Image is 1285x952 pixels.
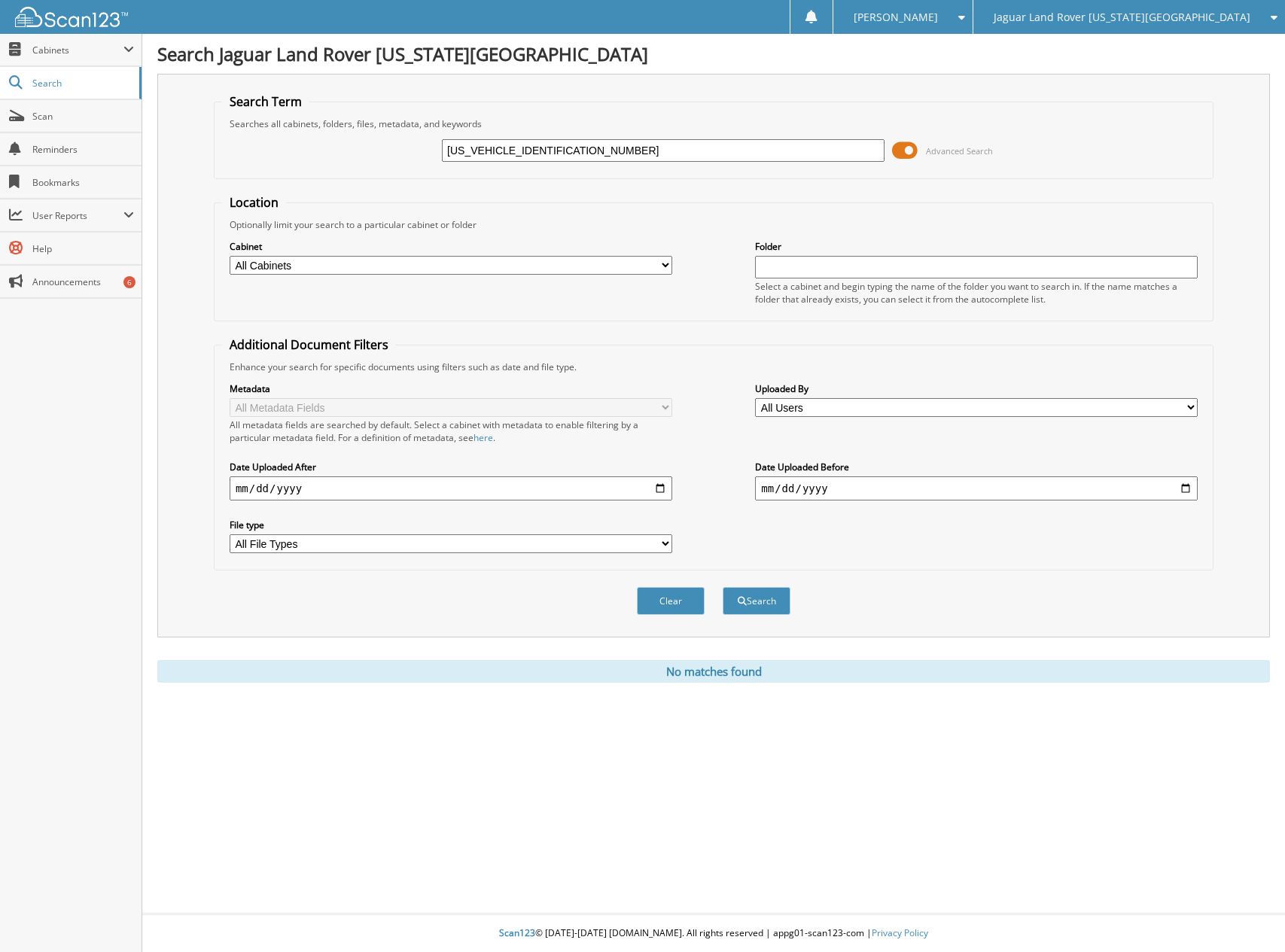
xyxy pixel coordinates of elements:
div: Searches all cabinets, folders, files, metadata, and keywords [222,117,1205,130]
label: Cabinet [230,240,672,253]
span: Help [32,242,134,255]
label: Metadata [230,382,672,395]
span: Reminders [32,143,134,156]
a: Privacy Policy [872,926,928,939]
iframe: Chat Widget [1210,880,1285,952]
div: Select a cabinet and begin typing the name of the folder you want to search in. If the name match... [755,280,1198,306]
div: Enhance your search for specific documents using filters such as date and file type. [222,360,1205,373]
button: Search [723,587,790,615]
div: 6 [123,276,136,288]
label: Uploaded By [755,382,1198,395]
span: Scan123 [499,926,535,939]
span: Announcements [32,275,134,288]
div: © [DATE]-[DATE] [DOMAIN_NAME]. All rights reserved | appg01-scan123-com | [142,915,1285,952]
div: Optionally limit your search to a particular cabinet or folder [222,218,1205,231]
span: Bookmarks [32,176,134,189]
label: Date Uploaded Before [755,461,1198,473]
a: here [474,431,493,444]
span: [PERSON_NAME] [854,13,938,22]
span: Jaguar Land Rover [US_STATE][GEOGRAPHIC_DATA] [994,13,1250,22]
input: end [755,476,1198,500]
legend: Additional Document Filters [222,336,396,353]
span: Search [32,77,132,90]
span: Cabinets [32,44,123,56]
label: File type [230,519,672,531]
h1: Search Jaguar Land Rover [US_STATE][GEOGRAPHIC_DATA] [157,41,1270,66]
label: Date Uploaded After [230,461,672,473]
img: scan123-logo-white.svg [15,7,128,27]
div: No matches found [157,660,1270,683]
div: All metadata fields are searched by default. Select a cabinet with metadata to enable filtering b... [230,418,672,444]
button: Clear [637,587,705,615]
label: Folder [755,240,1198,253]
input: start [230,476,672,500]
span: User Reports [32,209,123,222]
span: Advanced Search [926,145,993,157]
legend: Location [222,194,286,211]
legend: Search Term [222,93,309,110]
span: Scan [32,110,134,123]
